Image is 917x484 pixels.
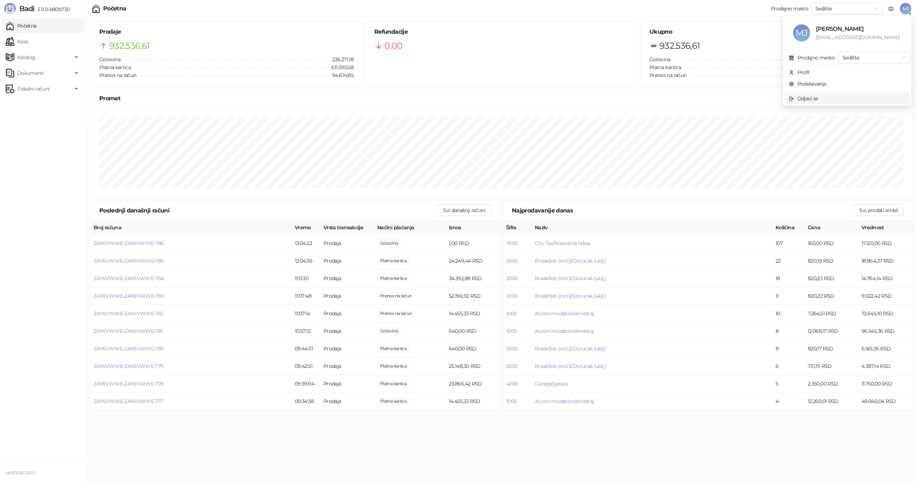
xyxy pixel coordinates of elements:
[649,56,671,63] span: Gotovina
[377,310,414,317] span: 14.455,33
[535,258,606,264] button: Breakfast (incl.)l/Dorucak (uklj.)
[506,293,518,299] button: 2000
[535,275,606,282] button: Breakfast (incl.)l/Dorucak (uklj.)
[773,305,805,322] td: 10
[327,56,354,63] span: 226.271,18
[805,358,859,375] td: 731,19 RSD
[797,95,818,102] div: Odjavi se
[789,81,826,87] a: Podešavanja
[793,24,810,42] span: MJ
[321,393,374,410] td: Prodaja
[649,72,686,78] span: Prenos na račun
[773,340,805,358] td: 8
[842,52,906,63] span: Sedište
[109,39,150,53] span: 932.536,61
[797,68,810,76] div: Profil
[6,470,35,475] small: HASTENS DOO
[292,340,321,358] td: 09:44:31
[374,221,446,235] th: Načini plaćanja
[377,274,409,282] span: 34.392,88
[773,235,805,252] td: 107
[292,235,321,252] td: 13:04:22
[506,363,518,369] button: 2000
[859,393,912,410] td: 49.040,04 RSD
[859,270,912,287] td: 14.764,14 RSD
[6,34,28,49] a: Kasa
[900,3,911,14] span: MJ
[377,292,414,300] span: 52.196,92
[535,363,606,369] span: Breakfast (incl.)l/Dorucak (uklj.)
[446,252,500,270] td: 24.249,44 RSD
[99,206,437,215] div: Poslednji današnji računi
[506,380,518,387] button: 4200
[535,345,606,352] button: Breakfast (incl.)l/Dorucak (uklj.)
[377,362,409,370] span: 25.148,30
[99,28,354,36] h5: Prodaje
[446,358,500,375] td: 25.148,30 RSD
[805,393,859,410] td: 12.260,01 RSD
[17,82,49,96] span: Fiskalni računi
[93,363,164,369] button: ZAY6VWWE-ZAY6VWWE-779
[859,235,912,252] td: 17.120,00 RSD
[535,240,590,246] button: City Tax/Boravisna taksa
[17,66,44,80] span: Dokumenti
[292,252,321,270] td: 12:04:36
[506,310,517,317] button: 1000
[506,258,518,264] button: 2000
[19,4,34,13] span: Badi
[535,398,594,404] button: Accommodation/smestaj
[773,252,805,270] td: 23
[93,275,164,282] button: ZAY6VWWE-ZAY6VWWE-784
[292,375,321,393] td: 09:39:04
[506,345,518,352] button: 2000
[437,205,491,216] button: Svi današnji računi
[506,275,518,282] button: 2000
[859,287,912,305] td: 9.022,42 RSD
[506,328,517,334] button: 1000
[321,375,374,393] td: Prodaja
[103,6,126,11] div: Početna
[446,393,500,410] td: 14.455,33 RSD
[805,287,859,305] td: 820,22 RSD
[773,358,805,375] td: 6
[773,375,805,393] td: 5
[292,270,321,287] td: 11:11:30
[805,235,859,252] td: 160,00 RSD
[805,270,859,287] td: 820,23 RSD
[377,397,409,405] span: 14.455,33
[93,328,163,334] span: ZAY6VWWE-ZAY6VWWE-781
[91,221,292,235] th: Broj računa
[503,221,532,235] th: Šifra
[859,322,912,340] td: 96.545,36 RSD
[506,240,518,246] button: 7600
[99,72,136,78] span: Prenos na račun
[535,380,568,387] button: Garage/garaza
[446,235,500,252] td: 1,00 RSD
[859,305,912,322] td: 72.645,10 RSD
[93,380,164,387] button: ZAY6VWWE-ZAY6VWWE-778
[859,252,912,270] td: 18.864,37 RSD
[93,398,163,404] span: ZAY6VWWE-ZAY6VWWE-777
[859,221,912,235] th: Vrednost
[99,94,904,103] div: Promet
[326,63,354,71] span: 611.590,58
[805,340,859,358] td: 820,17 RSD
[649,64,681,71] span: Platna kartica
[859,340,912,358] td: 6.561,36 RSD
[321,340,374,358] td: Prodaja
[797,54,835,62] div: Prodajno mesto:
[805,305,859,322] td: 7.264,51 RSD
[93,240,164,246] span: ZAY6VWWE-ZAY6VWWE-786
[292,358,321,375] td: 09:42:51
[859,358,912,375] td: 4.387,14 RSD
[93,258,164,264] span: ZAY6VWWE-ZAY6VWWE-785
[99,56,120,63] span: Gotovina
[321,305,374,322] td: Prodaja
[535,310,594,317] span: Accommodation/smestaj
[512,206,854,215] div: Najprodavanije danas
